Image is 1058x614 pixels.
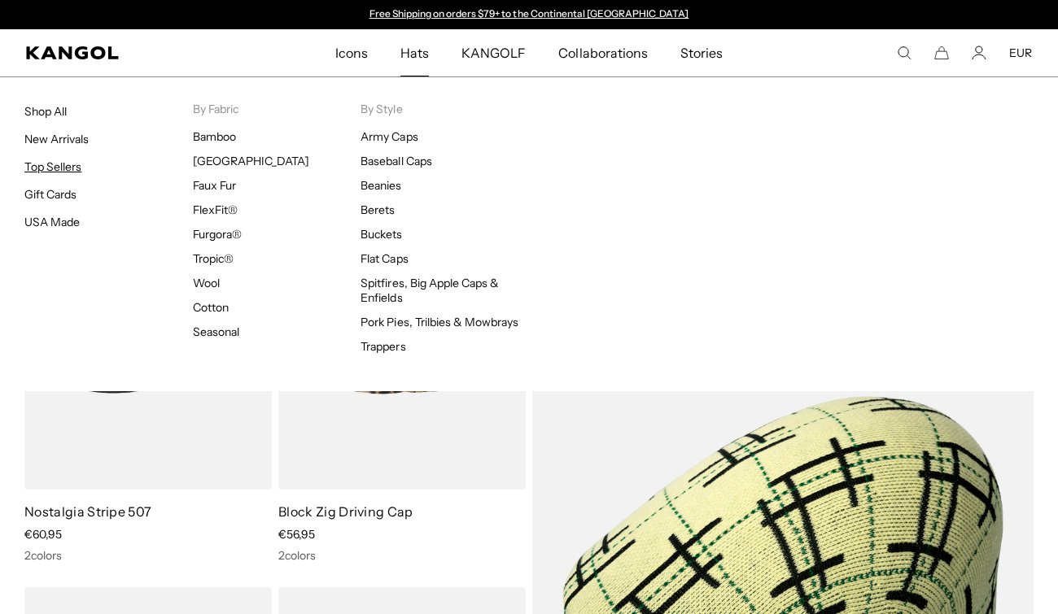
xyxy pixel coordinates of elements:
a: Kangol [26,46,221,59]
a: Hats [384,29,445,76]
a: Flat Caps [361,251,408,266]
a: Berets [361,202,395,217]
button: Cart [934,46,949,60]
a: Gift Cards [24,187,77,202]
div: 2 colors [278,548,526,563]
span: €60,95 [24,527,62,542]
a: Bamboo [193,129,236,144]
a: Trappers [361,339,405,354]
a: New Arrivals [24,132,89,146]
a: KANGOLF [445,29,542,76]
a: Army Caps [361,129,418,144]
span: KANGOLF [461,29,526,76]
div: 2 colors [24,548,272,563]
a: Baseball Caps [361,154,431,168]
a: Stories [664,29,739,76]
a: Nostalgia Stripe 507 [24,503,151,520]
a: Pork Pies, Trilbies & Mowbrays [361,315,518,329]
p: By Style [361,102,529,116]
button: EUR [1009,46,1032,60]
a: Spitfires, Big Apple Caps & Enfields [361,276,499,305]
span: Icons [335,29,368,76]
a: Collaborations [542,29,663,76]
div: Announcement [361,8,697,21]
span: Collaborations [558,29,647,76]
a: Account [972,46,986,60]
a: USA Made [24,215,80,229]
a: Beanies [361,178,401,193]
a: Free Shipping on orders $79+ to the Continental [GEOGRAPHIC_DATA] [369,7,689,20]
a: FlexFit® [193,202,238,217]
a: Cotton [193,300,229,315]
a: Block Zig Driving Cap [278,503,413,520]
span: Stories [680,29,723,76]
a: Wool [193,276,220,290]
slideshow-component: Announcement bar [361,8,697,21]
a: Icons [319,29,384,76]
span: Hats [400,29,429,76]
span: €56,95 [278,527,315,542]
a: Furgora® [193,227,242,242]
a: Seasonal [193,324,239,339]
a: Faux Fur [193,178,236,193]
a: Top Sellers [24,159,81,174]
summary: Search here [897,46,912,60]
a: [GEOGRAPHIC_DATA] [193,154,309,168]
p: By Fabric [193,102,361,116]
div: 1 of 2 [361,8,697,21]
a: Shop All [24,104,67,119]
a: Tropic® [193,251,234,266]
a: Buckets [361,227,402,242]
